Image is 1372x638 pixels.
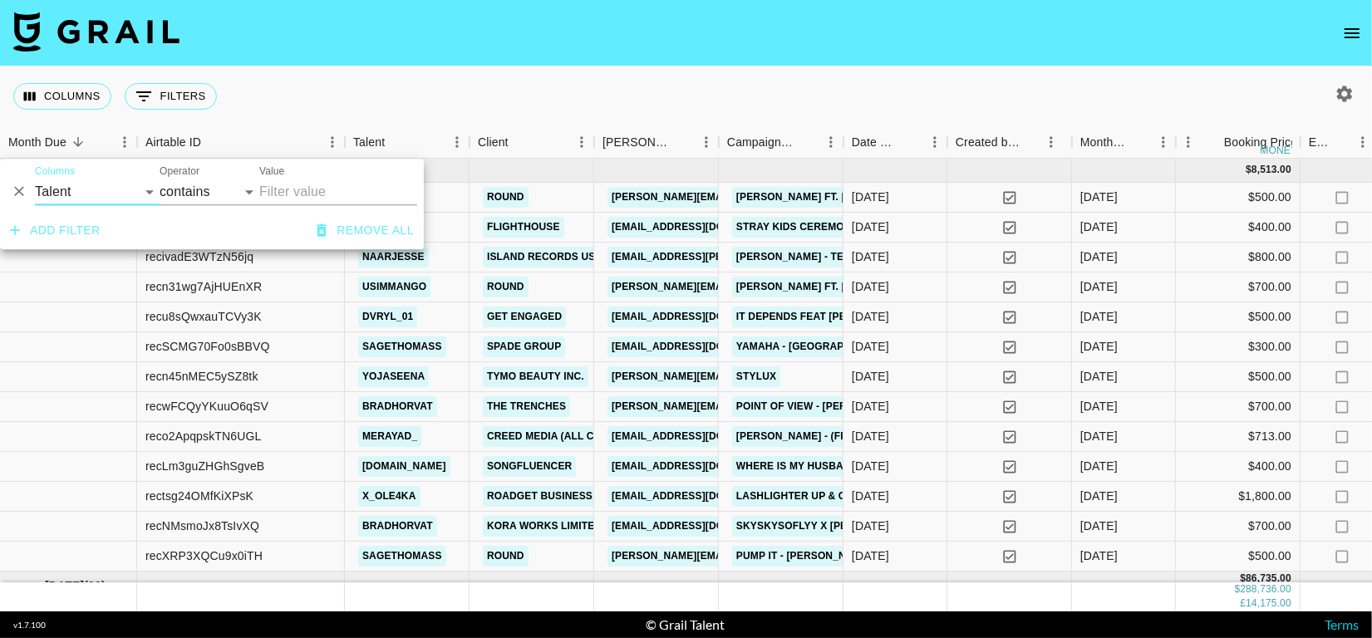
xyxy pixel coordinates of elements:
a: x_ole4ka [358,486,420,507]
div: £ [1240,596,1246,611]
button: Add filter [3,215,107,246]
div: 4/9/2025 [852,278,889,295]
button: Sort [1332,130,1355,154]
div: recu8sQwxauTCVy3K [145,308,262,325]
div: $400.00 [1176,213,1301,243]
div: Sep '25 [1080,308,1118,325]
div: $500.00 [1176,362,1301,392]
div: $500.00 [1176,302,1301,332]
div: 4/9/2025 [852,218,889,235]
a: [EMAIL_ADDRESS][DOMAIN_NAME] [607,336,794,357]
a: bradhorvat [358,396,437,417]
a: [EMAIL_ADDRESS][DOMAIN_NAME] [607,516,794,537]
img: Grail Talent [13,12,179,52]
div: Created by Grail Team [956,126,1020,159]
button: Sort [66,130,90,154]
div: recXRP3XQCu9x0iTH [145,547,263,564]
div: $1,800.00 [1176,482,1301,512]
button: Sort [1201,130,1224,154]
div: recwFCQyYKuuO6qSV [145,398,268,415]
div: 4/9/2025 [852,338,889,355]
a: [PERSON_NAME][EMAIL_ADDRESS][DOMAIN_NAME] [607,277,878,297]
div: Date Created [852,126,899,159]
div: $ [1235,582,1241,596]
a: Yamaha - [GEOGRAPHIC_DATA] [732,336,902,357]
div: Created by Grail Team [947,126,1072,159]
div: Sep '25 [1080,278,1118,295]
a: [PERSON_NAME] - (feat. [PERSON_NAME] & [PERSON_NAME] $ign) [732,426,1083,447]
div: Sep '25 [1080,488,1118,504]
a: sagethomass [358,546,446,567]
a: [PERSON_NAME] ft. [PERSON_NAME] (Dancers Phase 2) - [PERSON_NAME] [732,187,1132,208]
button: Menu [819,130,843,155]
div: Client [470,126,594,159]
a: naarjesse [358,247,429,267]
div: v 1.7.100 [13,620,46,631]
input: Filter value [259,179,417,205]
label: Columns [35,164,75,179]
a: Round [483,187,529,208]
div: $800.00 [1176,243,1301,272]
div: Sep '25 [1080,368,1118,385]
a: yojaseena [358,366,429,387]
div: 4/9/2025 [852,458,889,474]
div: 4/9/2025 [852,308,889,325]
div: 3/9/2025 [852,189,889,205]
div: 3/9/2025 [852,547,889,564]
a: Where Is My Husband - RAYE [732,456,899,477]
div: 4/9/2025 [852,398,889,415]
div: 2/9/2025 [852,368,889,385]
a: Get Engaged [483,307,566,327]
a: point of view - [PERSON_NAME] [732,396,912,417]
div: recSCMG70Fo0sBBVQ [145,338,270,355]
div: 288,736.00 [1240,582,1291,596]
button: Sort [899,130,922,154]
div: recn31wg7AjHUEnXR [145,278,262,295]
button: Menu [569,130,594,155]
a: STYLUX [732,366,780,387]
div: Sep '25 [1080,398,1118,415]
div: $ [1240,572,1246,586]
a: [EMAIL_ADDRESS][DOMAIN_NAME] [607,307,794,327]
div: recn45nMEC5ySZ8tk [145,368,258,385]
div: rectsg24OMfKiXPsK [145,488,253,504]
div: reco2ApqpskTN6UGL [145,428,262,444]
button: Menu [445,130,470,155]
button: Sort [1128,130,1151,154]
button: Remove all [310,215,420,246]
div: Sep '25 [1080,189,1118,205]
label: Operator [160,164,199,179]
div: 14,175.00 [1246,596,1291,611]
a: sagethomass [358,336,446,357]
div: recivadE3WTzN56jq [145,248,253,265]
div: Client [478,126,509,159]
div: Sep '25 [1080,458,1118,474]
div: 4/9/2025 [852,428,889,444]
a: Spade Group [483,336,565,357]
a: [EMAIL_ADDRESS][DOMAIN_NAME] [607,456,794,477]
div: Booker [594,126,719,159]
a: [EMAIL_ADDRESS][DOMAIN_NAME] [607,426,794,447]
div: recLm3guZHGhSgveB [145,458,264,474]
a: [PERSON_NAME] ft. [PERSON_NAME] (Dancers Phase 2) - [PERSON_NAME] [732,277,1132,297]
a: Round [483,546,529,567]
div: [PERSON_NAME] [602,126,671,159]
div: 4/9/2025 [852,248,889,265]
button: Sort [201,130,224,154]
div: $ [1246,163,1252,177]
div: Month Due [1080,126,1128,159]
a: The Trenches [483,396,570,417]
a: Creed Media (All Campaigns) [483,426,656,447]
div: Sep '25 [1080,547,1118,564]
div: money [1261,145,1298,155]
button: Menu [694,130,719,155]
a: Stray Kids CEREMONY [732,217,863,238]
div: $500.00 [1176,542,1301,572]
button: Select columns [13,83,111,110]
div: $713.00 [1176,422,1301,452]
div: $700.00 [1176,272,1301,302]
a: [PERSON_NAME][EMAIL_ADDRESS][DOMAIN_NAME] [607,366,878,387]
div: Talent [353,126,385,159]
div: Expenses: Remove Commission? [1309,126,1332,159]
a: Flighthouse [483,217,564,238]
